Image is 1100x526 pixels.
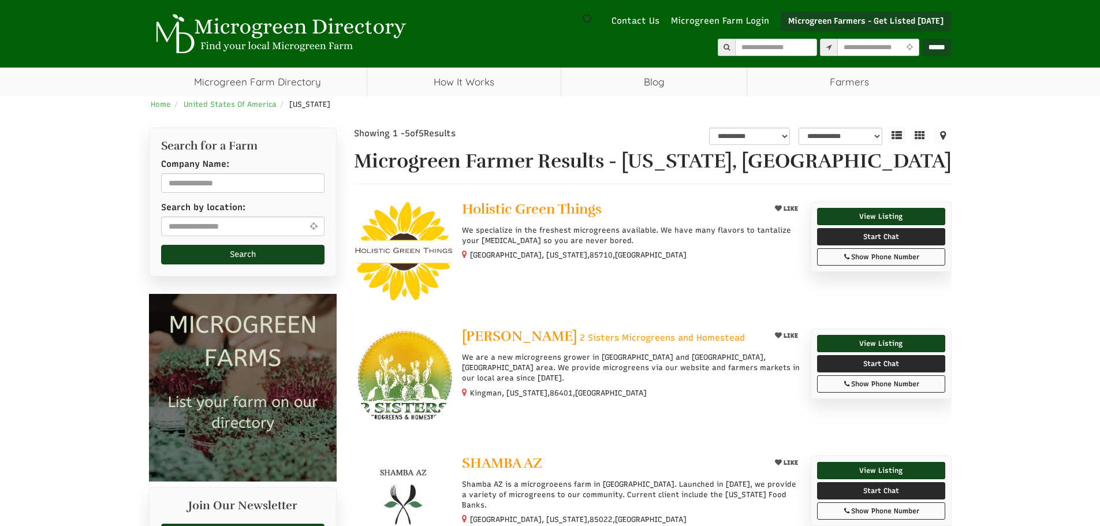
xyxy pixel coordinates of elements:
span: 5 [405,128,410,139]
select: sortbox-1 [799,128,882,145]
a: United States Of America [184,100,277,109]
p: We specialize in the freshest microgreens available. We have many flavors to tantalize your [MEDI... [462,225,802,246]
h2: Join Our Newsletter [161,499,325,518]
span: 85022 [590,514,613,525]
i: Use Current Location [904,44,916,51]
a: Home [151,100,171,109]
a: Microgreen Farm Login [671,15,775,27]
a: How It Works [367,68,561,96]
a: Holistic Green Things [462,202,762,219]
div: Show Phone Number [823,506,939,516]
img: Microgreen Farms list your microgreen farm today [149,294,337,482]
button: LIKE [771,329,802,343]
a: Blog [561,68,747,96]
a: Microgreen Farm Directory [149,68,367,96]
div: Show Phone Number [823,252,939,262]
label: Search by location: [161,202,245,214]
label: Company Name: [161,158,229,170]
img: Kristi Scroggins [354,329,454,428]
span: [GEOGRAPHIC_DATA] [615,250,687,260]
p: Shamba AZ is a microgroeens farm in [GEOGRAPHIC_DATA]. Launched in [DATE], we provide a variety o... [462,479,802,511]
span: Farmers [747,68,951,96]
a: View Listing [817,335,945,352]
a: View Listing [817,462,945,479]
small: [GEOGRAPHIC_DATA], [US_STATE], , [470,251,687,259]
span: [GEOGRAPHIC_DATA] [615,514,687,525]
a: SHAMBA AZ [462,456,762,473]
span: 86401 [550,388,573,398]
span: SHAMBA AZ [462,454,542,472]
small: Kingman, [US_STATE], , [470,389,647,397]
div: Showing 1 - of Results [354,128,553,140]
select: overall_rating_filter-1 [709,128,790,145]
span: Holistic Green Things [462,200,602,218]
a: Contact Us [606,15,665,27]
a: [PERSON_NAME] 2 Sisters Microgreens and Homestead [462,329,762,346]
img: Microgreen Directory [149,14,409,54]
span: [PERSON_NAME] [462,327,577,345]
button: LIKE [771,202,802,216]
span: [US_STATE] [289,100,330,109]
p: We are a new microgreens grower in [GEOGRAPHIC_DATA] and [GEOGRAPHIC_DATA], [GEOGRAPHIC_DATA] are... [462,352,802,384]
div: Show Phone Number [823,379,939,389]
h1: Microgreen Farmer Results - [US_STATE], [GEOGRAPHIC_DATA] [354,151,952,172]
button: LIKE [771,456,802,470]
button: Search [161,245,325,264]
small: [GEOGRAPHIC_DATA], [US_STATE], , [470,515,687,524]
a: Start Chat [817,482,945,499]
span: LIKE [782,459,798,467]
span: 5 [419,128,424,139]
a: Microgreen Farmers - Get Listed [DATE] [781,12,951,31]
span: LIKE [782,332,798,340]
img: Holistic Green Things [354,202,454,301]
a: Start Chat [817,355,945,372]
span: [GEOGRAPHIC_DATA] [575,388,647,398]
span: 85710 [590,250,613,260]
i: Use Current Location [307,222,320,230]
h2: Search for a Farm [161,140,325,152]
span: LIKE [782,205,798,212]
a: Start Chat [817,228,945,245]
span: 2 Sisters Microgreens and Homestead [580,332,745,344]
a: View Listing [817,208,945,225]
